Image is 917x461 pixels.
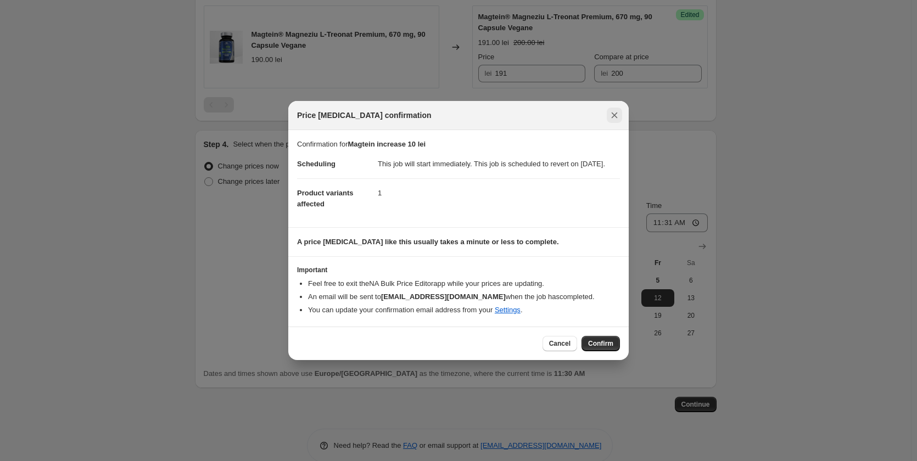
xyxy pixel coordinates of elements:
span: Scheduling [297,160,336,168]
b: [EMAIL_ADDRESS][DOMAIN_NAME] [381,293,506,301]
li: Feel free to exit the NA Bulk Price Editor app while your prices are updating. [308,278,620,289]
dd: 1 [378,178,620,207]
b: A price [MEDICAL_DATA] like this usually takes a minute or less to complete. [297,238,559,246]
button: Cancel [543,336,577,351]
li: You can update your confirmation email address from your . [308,305,620,316]
p: Confirmation for [297,139,620,150]
span: Product variants affected [297,189,354,208]
span: Confirm [588,339,613,348]
dd: This job will start immediately. This job is scheduled to revert on [DATE]. [378,150,620,178]
button: Confirm [581,336,620,351]
li: An email will be sent to when the job has completed . [308,291,620,302]
span: Cancel [549,339,571,348]
button: Close [607,108,622,123]
b: Magtein increase 10 lei [348,140,426,148]
span: Price [MEDICAL_DATA] confirmation [297,110,432,121]
h3: Important [297,266,620,274]
a: Settings [495,306,521,314]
